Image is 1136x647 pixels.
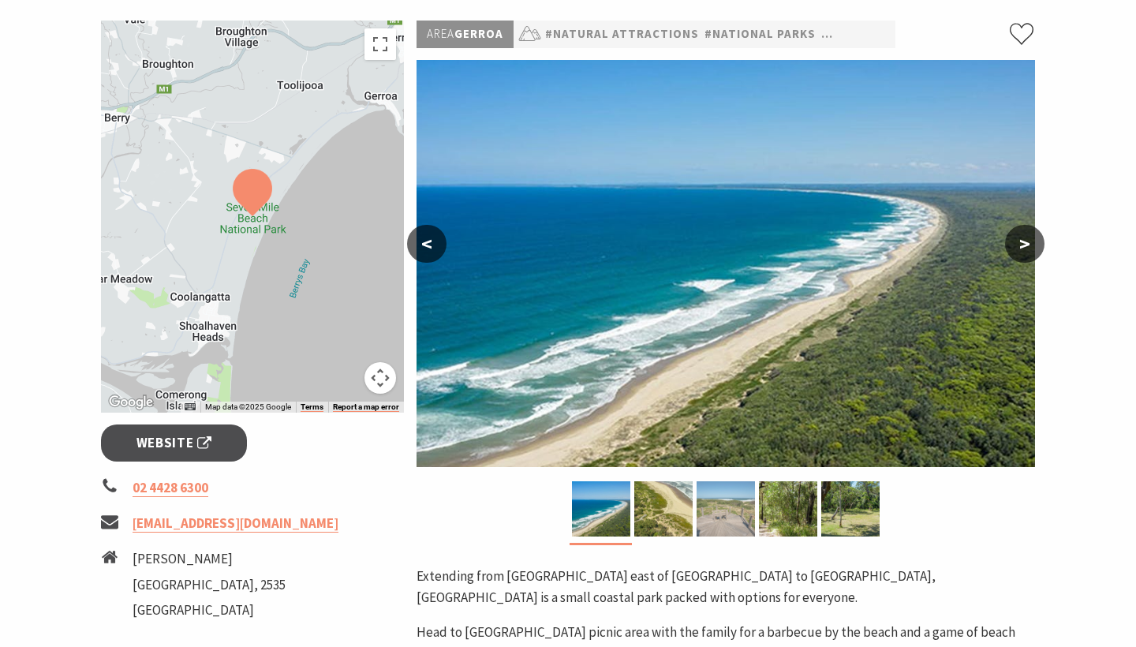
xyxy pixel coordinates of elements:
li: [GEOGRAPHIC_DATA], 2535 [133,574,286,596]
button: Toggle fullscreen view [364,28,396,60]
button: > [1005,225,1044,263]
p: Extending from [GEOGRAPHIC_DATA] east of [GEOGRAPHIC_DATA] to [GEOGRAPHIC_DATA], [GEOGRAPHIC_DATA... [417,566,1035,608]
a: Report a map error [333,402,399,412]
img: Aerial view of beach access from Beach Road in Seven Mile Beach National Park. Photo: John Spencer [634,481,693,537]
img: View of Seven Mile Beach looking south in Seven Mile Beach National Park. Photo: John Spencer © [417,60,1035,467]
a: Open this area in Google Maps (opens a new window) [105,392,157,413]
button: Map camera controls [364,362,396,394]
li: [PERSON_NAME] [133,548,286,570]
img: A viewing platform overlooking Seven Mile Beach near Beach Road picnic area in Seven Mile Beach [697,481,755,537]
a: #Natural Attractions [545,24,699,44]
img: View of Seven Mile Beach looking south in Seven Mile Beach National Park. Photo: John Spencer © [572,481,630,537]
p: Gerroa [417,21,514,48]
a: [EMAIL_ADDRESS][DOMAIN_NAME] [133,514,338,533]
a: #Nature Walks [821,24,921,44]
img: Seven Mile Beach National Park. Photo: P Lunnon/NSW Government [759,481,817,537]
button: < [407,225,447,263]
a: Terms (opens in new tab) [301,402,323,412]
a: Website [101,424,247,462]
span: Area [427,26,454,41]
img: Google [105,392,157,413]
li: [GEOGRAPHIC_DATA] [133,600,286,621]
button: Keyboard shortcuts [185,402,196,413]
span: Map data ©2025 Google [205,402,291,411]
a: #National Parks [704,24,816,44]
img: Aerial view of grassy clearing and picnic table surrounded by trees at Beach Road picnic area in [821,481,880,537]
a: 02 4428 6300 [133,479,208,497]
span: Website [136,432,212,454]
